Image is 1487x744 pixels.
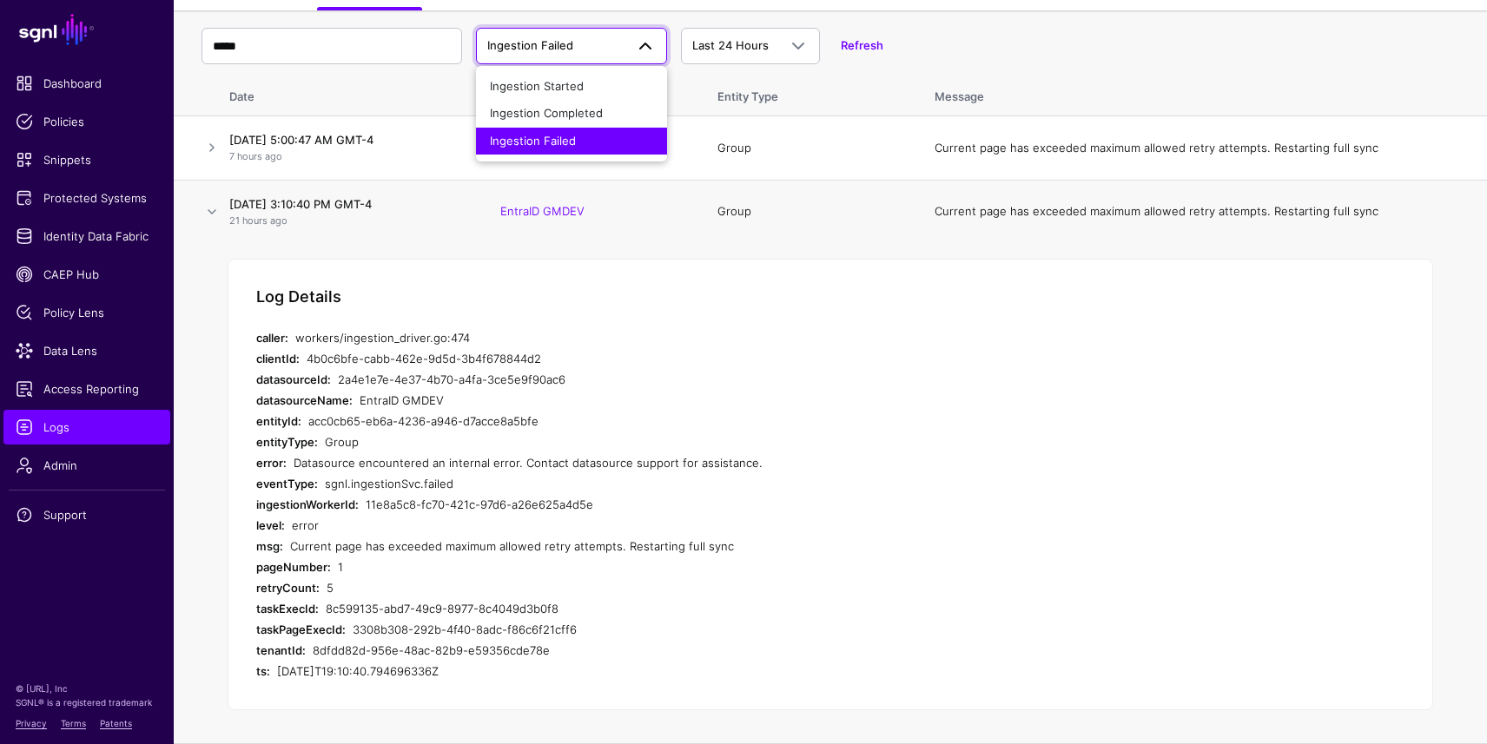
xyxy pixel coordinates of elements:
[327,577,951,598] div: 5
[16,418,158,436] span: Logs
[222,71,483,116] th: Date
[338,369,951,390] div: 2a4e1e7e-4e37-4b70-a4fa-3ce5e9f90ac6
[16,457,158,474] span: Admin
[16,75,158,92] span: Dashboard
[256,518,285,532] strong: level:
[3,142,170,177] a: Snippets
[841,38,883,52] a: Refresh
[10,10,163,49] a: SGNL
[229,196,466,212] h4: [DATE] 3:10:40 PM GMT-4
[229,132,466,148] h4: [DATE] 5:00:47 AM GMT-4
[490,79,584,93] span: Ingestion Started
[490,106,603,120] span: Ingestion Completed
[3,372,170,406] a: Access Reporting
[3,181,170,215] a: Protected Systems
[700,71,917,116] th: Entity Type
[325,431,951,452] div: Group
[3,410,170,444] a: Logs
[366,494,951,515] div: 11e8a5c8-fc70-421c-97d6-a26e625a4d5e
[256,602,319,616] strong: taskExecId:
[277,661,951,681] div: [DATE]T19:10:40.794696336Z
[229,214,466,228] p: 21 hours ago
[292,515,951,536] div: error
[294,452,951,473] div: Datasource encountered an internal error. Contact datasource support for assistance.
[3,104,170,139] a: Policies
[256,414,301,428] strong: entityId:
[256,581,320,595] strong: retryCount:
[256,477,318,491] strong: eventType:
[490,134,576,148] span: Ingestion Failed
[256,287,341,306] h5: Log Details
[256,435,318,449] strong: entityType:
[16,342,158,359] span: Data Lens
[256,664,270,678] strong: ts:
[917,71,1487,116] th: Message
[487,38,573,52] span: Ingestion Failed
[256,622,346,636] strong: taskPageExecId:
[476,100,667,128] button: Ingestion Completed
[917,180,1487,243] td: Current page has exceeded maximum allowed retry attempts. Restarting full sync
[3,333,170,368] a: Data Lens
[16,681,158,695] p: © [URL], Inc
[16,304,158,321] span: Policy Lens
[61,718,86,728] a: Terms
[100,718,132,728] a: Patents
[3,257,170,292] a: CAEP Hub
[326,598,951,619] div: 8c599135-abd7-49c9-8977-8c4049d3b0f8
[16,189,158,207] span: Protected Systems
[313,640,951,661] div: 8dfdd82d-956e-48ac-82b9-e59356cde78e
[3,448,170,483] a: Admin
[256,352,300,365] strong: clientId:
[917,116,1487,181] td: Current page has exceeded maximum allowed retry attempts. Restarting full sync
[16,113,158,130] span: Policies
[476,128,667,155] button: Ingestion Failed
[256,372,331,386] strong: datasourceId:
[338,556,951,577] div: 1
[476,73,667,101] button: Ingestion Started
[700,116,917,181] td: Group
[16,227,158,245] span: Identity Data Fabric
[256,643,306,657] strong: tenantId:
[325,473,951,494] div: sgnl.ingestionSvc.failed
[16,695,158,709] p: SGNL® is a registered trademark
[16,718,47,728] a: Privacy
[290,536,951,556] div: Current page has exceeded maximum allowed retry attempts. Restarting full sync
[256,393,353,407] strong: datasourceName:
[692,38,769,52] span: Last 24 Hours
[16,266,158,283] span: CAEP Hub
[295,327,951,348] div: workers/ingestion_driver.go:474
[700,180,917,243] td: Group
[308,411,951,431] div: acc0cb65-eb6a-4236-a946-d7acce8a5bfe
[256,560,331,574] strong: pageNumber:
[360,390,951,411] div: EntraID GMDEV
[229,149,466,164] p: 7 hours ago
[500,204,585,218] a: EntraID GMDEV
[16,380,158,398] span: Access Reporting
[353,619,951,640] div: 3308b308-292b-4f40-8adc-f86c6f21cff6
[256,331,288,345] strong: caller:
[256,539,283,553] strong: msg:
[16,506,158,523] span: Support
[3,219,170,253] a: Identity Data Fabric
[3,66,170,101] a: Dashboard
[3,295,170,330] a: Policy Lens
[307,348,951,369] div: 4b0c6bfe-cabb-462e-9d5d-3b4f678844d2
[16,151,158,168] span: Snippets
[256,497,359,511] strong: ingestionWorkerId:
[256,456,287,470] strong: error:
